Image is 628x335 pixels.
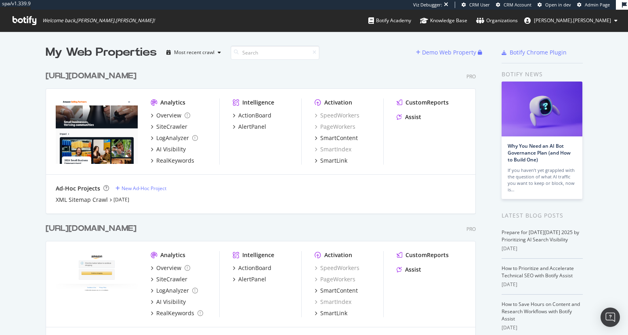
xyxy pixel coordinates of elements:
div: AI Visibility [156,298,186,306]
div: Open Intercom Messenger [601,308,620,327]
div: Activation [324,98,352,107]
div: AI Visibility [156,145,186,153]
div: ActionBoard [238,111,271,119]
a: AI Visibility [151,298,186,306]
div: Analytics [160,251,185,259]
div: AlertPanel [238,275,266,283]
a: Admin Page [577,2,610,8]
div: SmartLink [320,157,347,165]
a: CRM Account [496,2,531,8]
a: Why You Need an AI Bot Governance Plan (and How to Build One) [508,142,571,163]
span: CRM User [469,2,490,8]
div: Activation [324,251,352,259]
div: SmartContent [320,134,358,142]
div: SmartContent [320,287,358,295]
a: LogAnalyzer [151,287,198,295]
span: lee.dunn [534,17,611,24]
span: Welcome back, [PERSON_NAME].[PERSON_NAME] ! [42,17,155,24]
div: New Ad-Hoc Project [122,185,166,192]
div: SmartLink [320,309,347,317]
div: Botify Chrome Plugin [510,48,567,57]
div: SiteCrawler [156,123,187,131]
div: Intelligence [242,251,274,259]
a: How to Prioritize and Accelerate Technical SEO with Botify Assist [502,265,574,279]
div: SpeedWorkers [315,264,359,272]
img: Why You Need an AI Bot Governance Plan (and How to Build One) [502,82,582,136]
div: Assist [405,266,421,274]
div: CustomReports [405,251,449,259]
a: SmartLink [315,309,347,317]
a: CustomReports [397,98,449,107]
div: Viz Debugger: [413,2,442,8]
div: Knowledge Base [420,17,467,25]
button: Demo Web Property [416,46,478,59]
div: Organizations [476,17,518,25]
a: PageWorkers [315,275,355,283]
a: Organizations [476,10,518,31]
div: RealKeywords [156,157,194,165]
div: [URL][DOMAIN_NAME] [46,223,137,234]
a: Demo Web Property [416,49,478,56]
a: Overview [151,111,190,119]
img: https://sellingpartners.aboutamazon.com/ [56,98,138,164]
a: SmartContent [315,287,358,295]
a: [URL][DOMAIN_NAME] [46,223,140,234]
div: Pro [466,226,476,232]
div: [URL][DOMAIN_NAME] [46,70,137,82]
div: [DATE] [502,281,583,288]
div: Botify Academy [368,17,411,25]
div: Botify news [502,70,583,79]
a: SmartLink [315,157,347,165]
a: [DATE] [113,196,129,203]
a: Assist [397,266,421,274]
a: CustomReports [397,251,449,259]
div: CustomReports [405,98,449,107]
a: Open in dev [538,2,571,8]
div: Intelligence [242,98,274,107]
div: RealKeywords [156,309,194,317]
a: AlertPanel [233,275,266,283]
div: LogAnalyzer [156,134,189,142]
div: AlertPanel [238,123,266,131]
a: Botify Chrome Plugin [502,48,567,57]
div: My Web Properties [46,44,157,61]
a: New Ad-Hoc Project [116,185,166,192]
div: If you haven’t yet grappled with the question of what AI traffic you want to keep or block, now is… [508,167,576,193]
a: LogAnalyzer [151,134,198,142]
a: XML Sitemap Crawl [56,196,108,204]
a: PageWorkers [315,123,355,131]
a: ActionBoard [233,111,271,119]
div: LogAnalyzer [156,287,189,295]
div: Analytics [160,98,185,107]
div: ActionBoard [238,264,271,272]
div: Pro [466,73,476,80]
img: https://www.amazon.com/b?ie=UTF8&node=17879387011 [56,251,138,316]
span: Open in dev [545,2,571,8]
div: Overview [156,264,181,272]
a: Overview [151,264,190,272]
a: Knowledge Base [420,10,467,31]
div: Assist [405,113,421,121]
input: Search [231,46,319,60]
div: Demo Web Property [422,48,476,57]
a: SmartContent [315,134,358,142]
a: SmartIndex [315,145,351,153]
a: SmartIndex [315,298,351,306]
div: [DATE] [502,245,583,252]
a: SpeedWorkers [315,111,359,119]
a: AlertPanel [233,123,266,131]
div: SiteCrawler [156,275,187,283]
span: Admin Page [585,2,610,8]
a: Prepare for [DATE][DATE] 2025 by Prioritizing AI Search Visibility [502,229,579,243]
a: SiteCrawler [151,123,187,131]
span: CRM Account [504,2,531,8]
div: Ad-Hoc Projects [56,184,100,193]
a: [URL][DOMAIN_NAME] [46,70,140,82]
div: Most recent crawl [174,50,214,55]
a: Assist [397,113,421,121]
a: RealKeywords [151,309,203,317]
button: [PERSON_NAME].[PERSON_NAME] [518,14,624,27]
